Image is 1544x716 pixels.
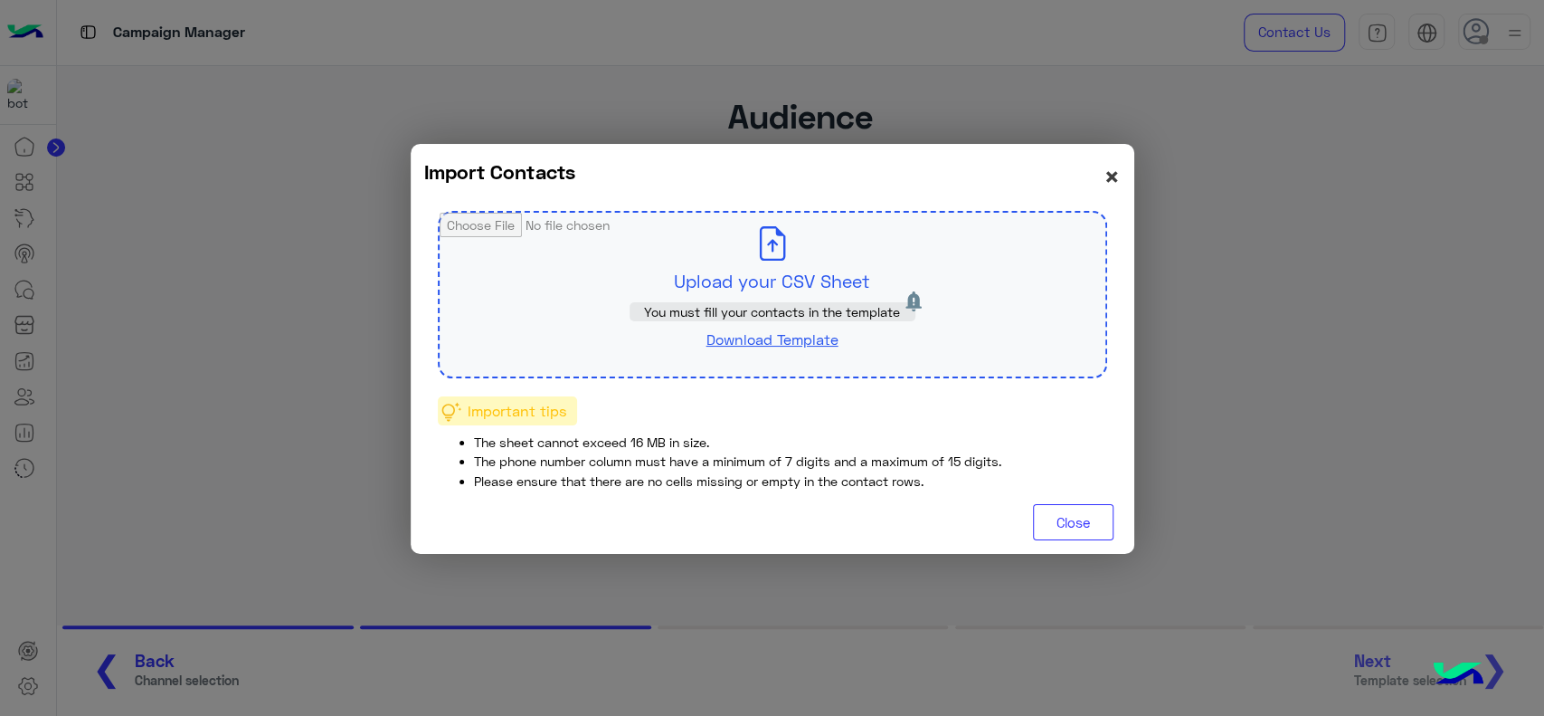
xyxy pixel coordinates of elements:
[706,330,838,348] a: Download Template
[474,452,1134,471] li: The phone number column must have a minimum of 7 digits and a maximum of 15 digits.
[1033,504,1113,541] button: Close
[461,396,573,425] span: Important tips
[474,433,1134,452] li: The sheet cannot exceed 16 MB in size.
[644,304,900,320] span: You must fill your contacts in the template
[1104,158,1121,193] button: Close
[474,472,1134,491] li: Please ensure that there are no cells missing or empty in the contact rows.
[424,158,576,186] h3: Import Contacts
[1426,644,1490,707] img: hulul-logo.png
[1104,159,1121,192] span: ×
